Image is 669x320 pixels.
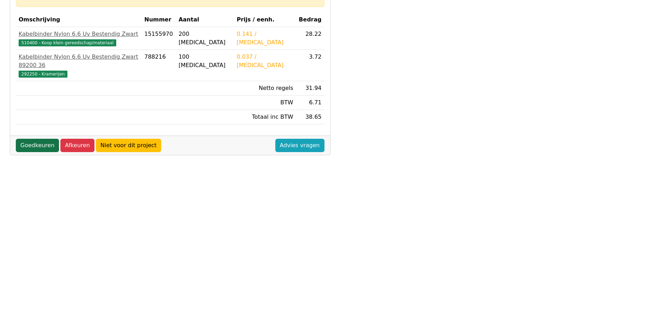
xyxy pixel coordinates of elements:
[60,139,94,152] a: Afkeuren
[178,53,231,70] div: 100 [MEDICAL_DATA]
[296,110,324,124] td: 38.65
[19,71,67,78] span: 292250 - Kramerijen
[296,27,324,50] td: 28.22
[296,13,324,27] th: Bedrag
[237,53,293,70] div: 0.037 / [MEDICAL_DATA]
[237,30,293,47] div: 0.141 / [MEDICAL_DATA]
[19,53,139,78] a: Kabelbinder Nylon 6.6 Uv Bestendig Zwart 89200 36292250 - Kramerijen
[19,30,139,38] div: Kabelbinder Nylon 6.6 Uv Bestendig Zwart
[19,30,139,47] a: Kabelbinder Nylon 6.6 Uv Bestendig Zwart510400 - Koop klein gereedschap/materiaal
[234,13,296,27] th: Prijs / eenh.
[142,27,176,50] td: 15155970
[296,81,324,96] td: 31.94
[142,13,176,27] th: Nummer
[142,50,176,81] td: 788216
[178,30,231,47] div: 200 [MEDICAL_DATA]
[19,39,116,46] span: 510400 - Koop klein gereedschap/materiaal
[176,13,234,27] th: Aantal
[234,81,296,96] td: Netto regels
[19,53,139,70] div: Kabelbinder Nylon 6.6 Uv Bestendig Zwart 89200 36
[275,139,324,152] a: Advies vragen
[234,96,296,110] td: BTW
[296,96,324,110] td: 6.71
[234,110,296,124] td: Totaal inc BTW
[16,139,59,152] a: Goedkeuren
[296,50,324,81] td: 3.72
[16,13,142,27] th: Omschrijving
[96,139,161,152] a: Niet voor dit project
